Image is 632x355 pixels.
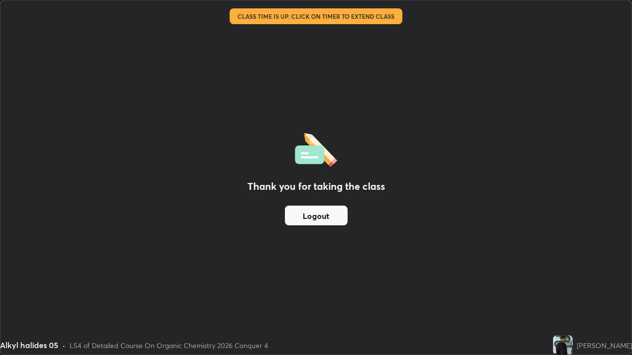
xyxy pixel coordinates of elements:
[577,340,632,351] div: [PERSON_NAME]
[247,179,385,194] h2: Thank you for taking the class
[70,340,268,351] div: L54 of Detailed Course On Organic Chemistry 2026 Conquer 4
[285,206,348,225] button: Logout
[62,340,66,351] div: •
[295,130,337,167] img: offlineFeedback.1438e8b3.svg
[553,335,573,355] img: 70a7b9c5bbf14792b649b16145bbeb89.jpg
